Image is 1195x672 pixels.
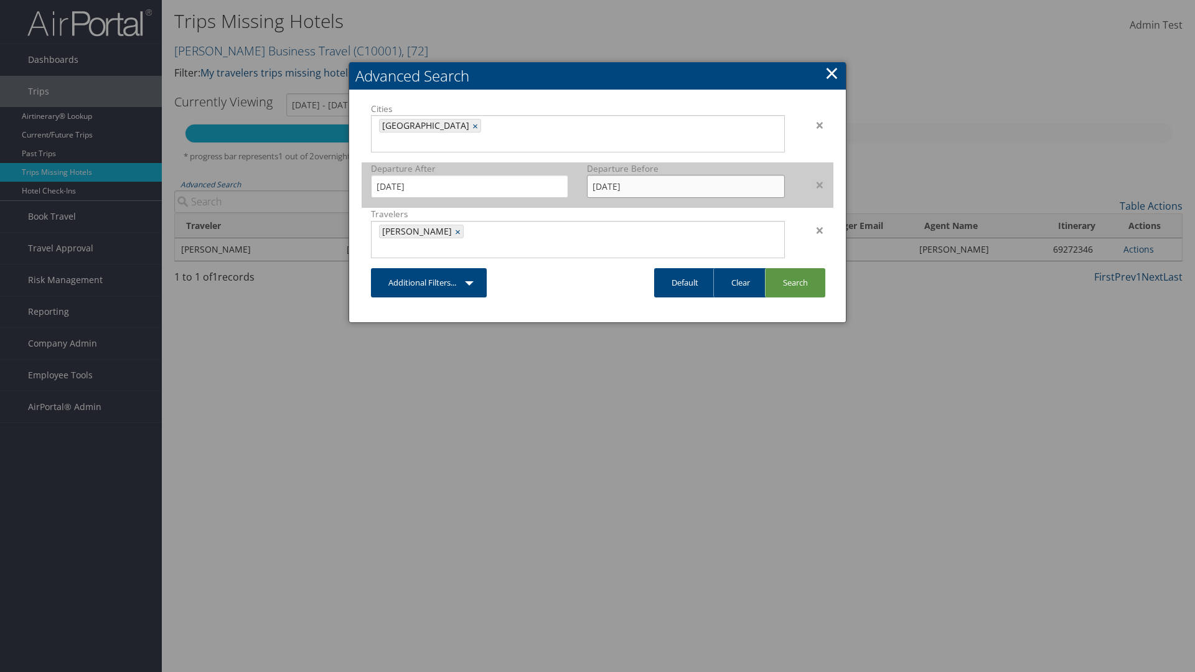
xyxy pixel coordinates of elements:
[371,103,785,115] label: Cities
[794,177,833,192] div: ×
[349,62,846,90] h2: Advanced Search
[713,268,767,297] a: Clear
[371,268,487,297] a: Additional Filters...
[380,225,452,238] span: [PERSON_NAME]
[371,208,785,220] label: Travelers
[380,119,469,132] span: [GEOGRAPHIC_DATA]
[825,60,839,85] a: Close
[455,225,463,238] a: ×
[472,119,480,132] a: ×
[371,162,568,175] label: Departure After
[654,268,716,297] a: Default
[794,118,833,133] div: ×
[587,162,784,175] label: Departure Before
[794,223,833,238] div: ×
[765,268,825,297] a: Search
